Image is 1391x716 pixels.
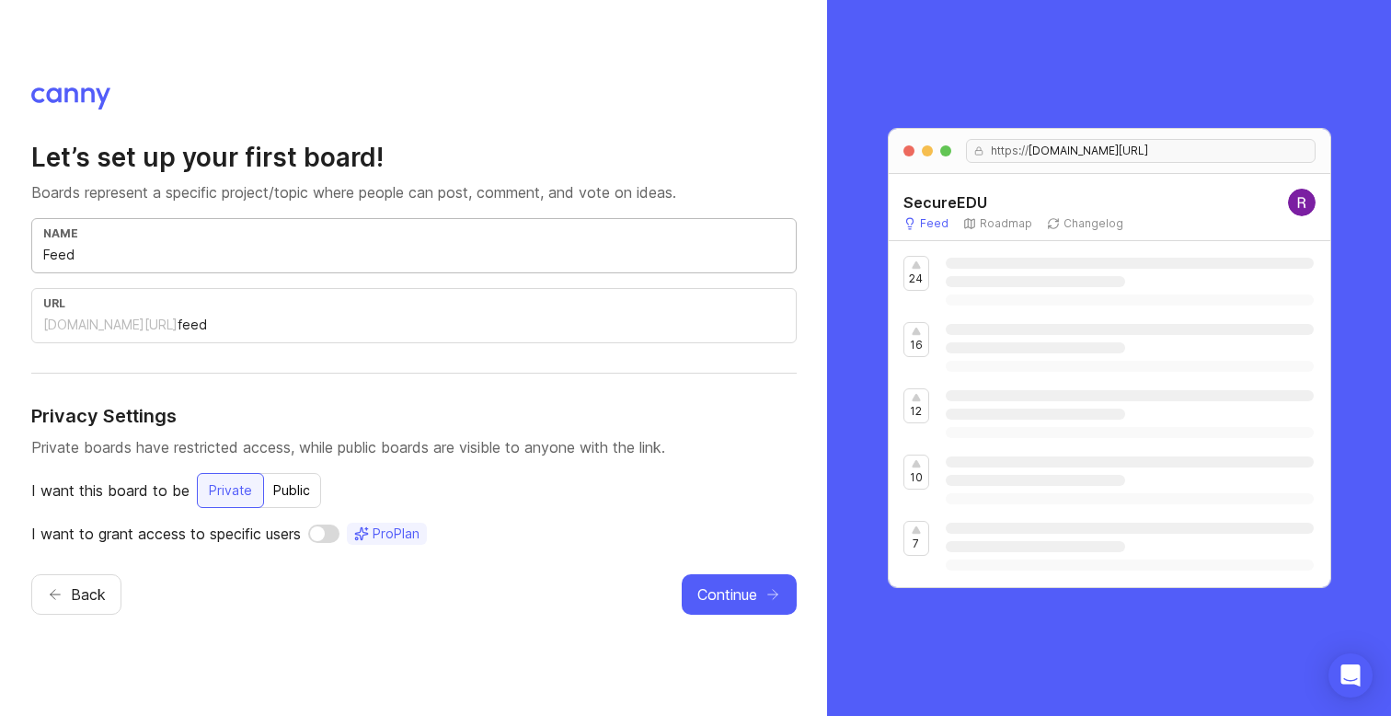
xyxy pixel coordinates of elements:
img: Canny logo [31,87,111,110]
p: Boards represent a specific project/topic where people can post, comment, and vote on ideas. [31,181,797,203]
input: e.g. Feature Requests [43,245,785,265]
p: Changelog [1063,216,1123,231]
p: I want this board to be [31,479,190,502]
button: Private [197,473,264,508]
div: Open Intercom Messenger [1328,653,1373,698]
p: 16 [910,338,923,352]
h5: SecureEDU [903,191,987,214]
p: 12 [910,404,922,419]
div: Public [262,474,321,507]
button: Continue [682,574,797,615]
div: name [43,226,785,240]
span: Continue [697,583,757,606]
p: I want to grant access to specific users [31,523,301,545]
h4: Privacy Settings [31,403,797,429]
p: Private boards have restricted access, while public boards are visible to anyone with the link. [31,436,797,458]
img: Rakesh Saini [1288,189,1316,216]
button: Public [262,473,321,508]
span: Pro Plan [373,525,420,543]
p: Roadmap [980,216,1032,231]
p: 10 [910,470,923,485]
span: [DOMAIN_NAME][URL] [1029,144,1148,158]
span: https:// [983,144,1029,158]
button: Back [31,574,121,615]
p: 7 [913,537,919,551]
div: url [43,296,785,310]
p: Feed [920,216,948,231]
div: [DOMAIN_NAME][URL] [43,316,178,334]
p: 24 [909,271,923,286]
h2: Let’s set up your first board! [31,141,797,174]
span: Back [71,583,106,606]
